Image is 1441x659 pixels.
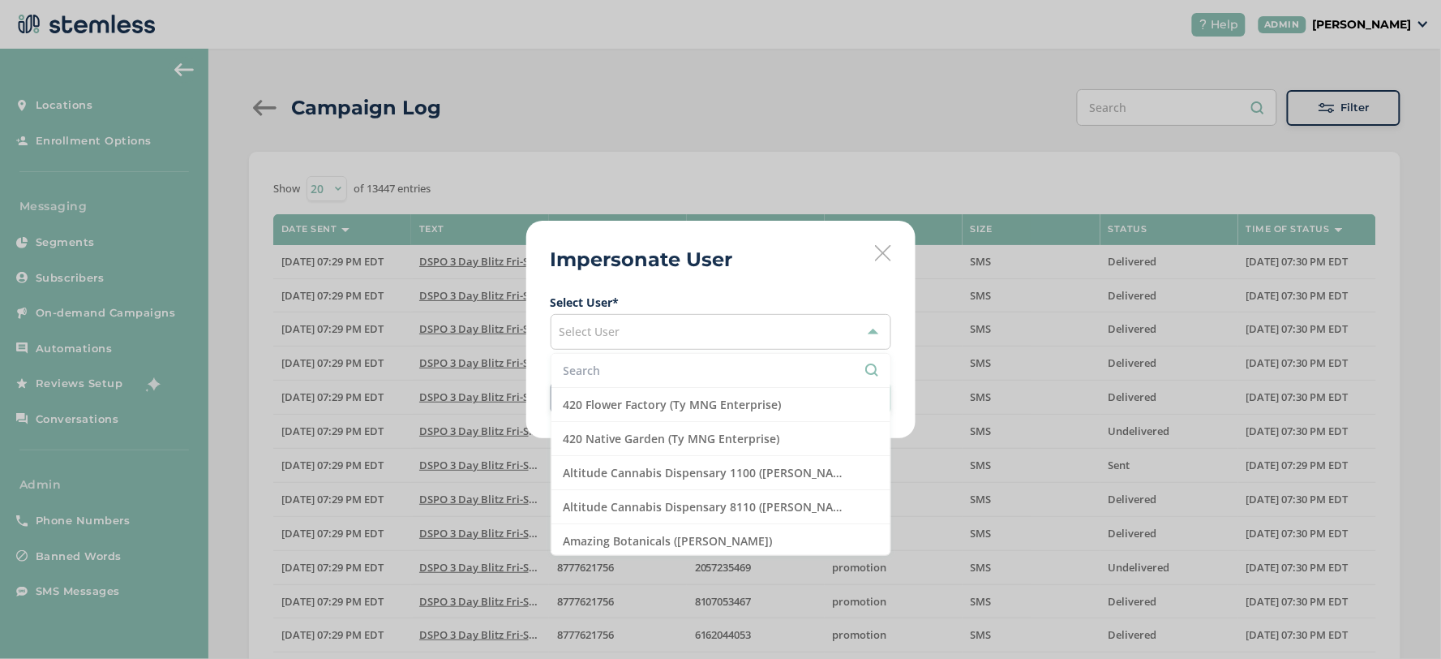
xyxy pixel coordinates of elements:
[560,324,620,339] span: Select User
[551,490,890,524] li: Altitude Cannabis Dispensary 8110 ([PERSON_NAME])
[1360,581,1441,659] iframe: Chat Widget
[551,422,890,456] li: 420 Native Garden (Ty MNG Enterprise)
[551,388,890,422] li: 420 Flower Factory (Ty MNG Enterprise)
[551,294,891,311] label: Select User
[551,524,890,558] li: Amazing Botanicals ([PERSON_NAME])
[564,362,878,379] input: Search
[551,456,890,490] li: Altitude Cannabis Dispensary 1100 ([PERSON_NAME])
[551,245,733,274] h2: Impersonate User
